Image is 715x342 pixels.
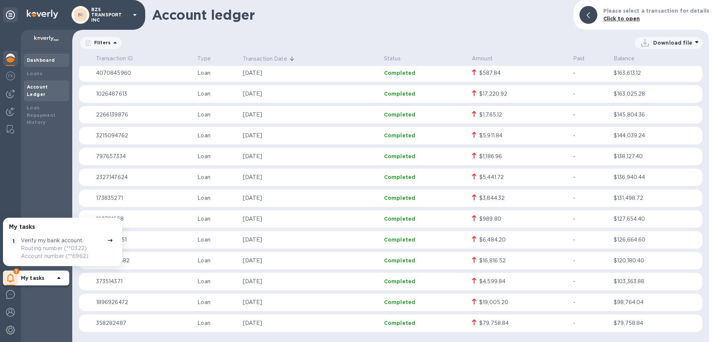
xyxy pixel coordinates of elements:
p: Transaction ID [96,55,192,63]
div: $19,005.20 [479,298,508,306]
p: $103,363.88 [614,278,699,285]
p: 4070845960 [96,69,192,77]
p: [DATE] [243,215,378,223]
p: [DATE] [243,298,378,306]
p: Loan [197,215,236,223]
p: 358282487 [96,319,192,327]
p: - [573,194,608,202]
p: - [573,132,608,140]
h3: My tasks [9,224,35,231]
p: Loan [197,173,236,181]
div: $1,765.12 [479,111,502,119]
p: - [573,298,608,306]
p: Loan [197,111,236,119]
p: - [573,111,608,119]
h1: Account ledger [152,7,568,23]
p: [DATE] [243,90,378,98]
p: Loan [197,69,236,77]
p: $98,764.04 [614,298,699,306]
p: [DATE] [243,111,378,119]
div: Unpin categories [3,7,18,22]
div: $1,186.96 [479,153,502,160]
img: Foreign exchange [6,71,15,80]
p: [DATE] [243,153,378,160]
b: Loan Repayment History [27,105,56,125]
p: [DATE] [243,278,378,285]
p: Verify my bank account. [21,237,83,244]
img: Logo [27,10,58,19]
p: 162791658 [96,215,192,223]
div: $5,441.72 [479,173,504,181]
span: Transaction Date [243,55,297,63]
p: BZS TRANSPORT INC [91,7,128,23]
p: Loan [197,278,236,285]
p: Routing number (**0322) Account number (**6962) [21,244,104,260]
p: [DATE] [243,69,378,77]
p: Download file [653,39,692,47]
div: $989.80 [479,215,501,223]
p: 2327147624 [96,173,192,181]
p: Paid [573,55,608,63]
p: 173835271 [96,194,192,202]
p: 1896926472 [96,298,192,306]
p: - [573,90,608,98]
p: - [573,319,608,327]
p: - [573,173,608,181]
p: 373514371 [96,278,192,285]
p: Filters [91,39,111,46]
p: 1026487613 [96,90,192,98]
p: Completed [384,132,466,139]
p: Completed [384,278,466,285]
p: Loan [197,194,236,202]
b: My tasks [21,275,44,281]
p: Loan [197,298,236,306]
p: Loan [197,153,236,160]
p: Balance [614,55,699,63]
b: Loans [27,71,42,76]
p: [DATE] [243,132,378,140]
p: Type [197,55,236,63]
b: Please select a transaction for details [603,8,709,14]
p: $79,758.84 [614,319,699,327]
div: $79,758.84 [479,319,509,327]
p: - [573,215,608,223]
p: $136,940.44 [614,173,699,181]
p: Loan [197,236,236,244]
p: 1378526751 [96,236,192,244]
div: $16,816.52 [479,257,506,265]
p: Completed [384,90,466,98]
p: - [573,69,608,77]
p: Completed [384,153,466,160]
p: 3949888682 [96,257,192,265]
div: $3,844.32 [479,194,505,202]
p: [DATE] [243,257,378,265]
p: - [573,278,608,285]
p: [DATE] [243,194,378,202]
p: Completed [384,298,466,306]
p: Completed [384,215,466,223]
p: $163,025.28 [614,90,699,98]
p: Completed [384,69,466,77]
div: $17,220.92 [479,90,507,98]
p: Completed [384,319,466,327]
p: $145,804.36 [614,111,699,119]
p: Loan [197,319,236,327]
p: Completed [384,236,466,243]
b: BI [78,12,83,17]
p: - [573,236,608,244]
p: $144,039.24 [614,132,699,140]
p: - [573,153,608,160]
p: Completed [384,257,466,264]
p: 797657334 [96,153,192,160]
p: 2266139876 [96,111,192,119]
p: - [573,257,608,265]
p: Completed [384,111,466,118]
p: [DATE] [243,319,378,327]
b: Account Ledger [27,84,48,97]
p: Loan [197,90,236,98]
span: 1 [9,237,18,246]
p: $120,180.40 [614,257,699,265]
p: $131,498.72 [614,194,699,202]
p: $163,613.12 [614,69,699,77]
b: Dashboard [27,57,55,63]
